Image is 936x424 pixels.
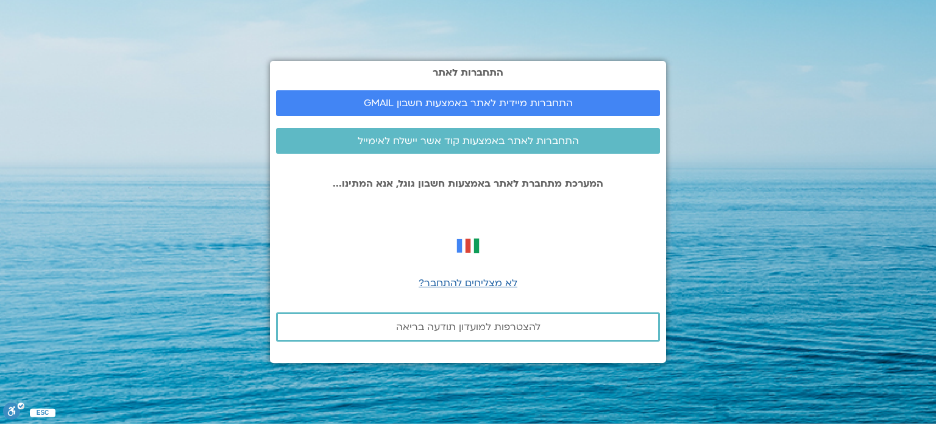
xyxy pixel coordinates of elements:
[364,98,573,109] span: התחברות מיידית לאתר באמצעות חשבון GMAIL
[276,67,660,78] h2: התחברות לאתר
[358,135,579,146] span: התחברות לאתר באמצעות קוד אשר יישלח לאימייל
[419,276,517,290] a: לא מצליחים להתחבר?
[276,312,660,342] a: להצטרפות למועדון תודעה בריאה
[396,322,541,332] span: להצטרפות למועדון תודעה בריאה
[276,178,660,189] p: המערכת מתחברת לאתר באמצעות חשבון גוגל, אנא המתינו...
[276,90,660,116] a: התחברות מיידית לאתר באמצעות חשבון GMAIL
[276,128,660,154] a: התחברות לאתר באמצעות קוד אשר יישלח לאימייל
